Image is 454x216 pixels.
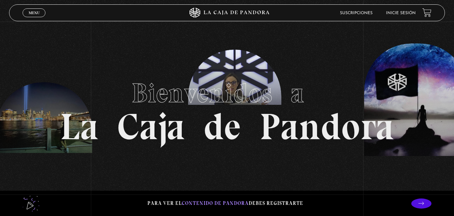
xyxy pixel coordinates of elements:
h1: La Caja de Pandora [60,71,394,145]
a: Suscripciones [340,11,373,15]
span: Bienvenidos a [132,77,323,109]
a: Inicie sesión [386,11,416,15]
span: Menu [29,11,40,15]
p: Para ver el debes registrarte [147,199,303,208]
a: View your shopping cart [422,8,431,17]
span: contenido de Pandora [182,200,249,206]
span: Cerrar [26,17,42,21]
